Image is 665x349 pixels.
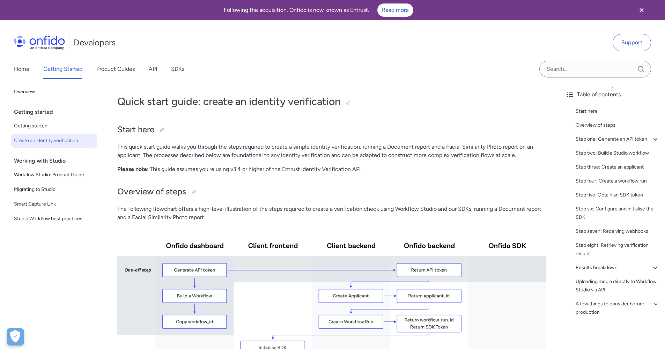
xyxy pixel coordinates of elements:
[117,143,546,159] p: This quick start guide walks you through the steps required to create a simple identity verificat...
[7,328,24,346] button: Open Preferences
[576,121,659,129] a: Overview of steps
[14,215,95,223] span: Studio Workflow best practices
[117,124,546,136] h2: Start here
[576,263,659,272] a: Results breakdown
[576,163,659,171] a: Step three: Create an applicant
[637,6,646,14] svg: Close banner
[576,135,659,143] a: Step one: Generate an API token
[576,241,659,258] a: Step eight: Retrieving verification results
[576,191,659,199] a: Step five: Obtain an SDK token
[11,183,97,196] a: Migrating to Studio
[117,95,546,109] h1: Quick start guide: create an identity verification
[576,227,659,236] a: Step seven: Receiving webhooks
[11,168,97,182] a: Workflow Studio: Product Guide
[96,59,135,79] a: Product Guides
[14,154,100,168] div: Working with Studio
[11,134,97,148] a: Create an identity verification
[576,149,659,157] a: Step two: Build a Studio workflow
[566,90,659,99] div: Table of contents
[14,171,95,179] span: Workflow Studio: Product Guide
[117,165,546,173] p: : This guide assumes you're using v3.4 or higher of the Entrust Identity Verification API.
[149,59,157,79] a: API
[11,85,97,99] a: Overview
[11,197,97,211] a: Smart Capture Link
[14,36,65,50] img: Onfido Logo
[539,61,651,77] input: Onfido search input field
[576,300,659,317] a: A few things to consider before production
[117,166,147,172] strong: Please note
[377,3,413,17] a: Read more
[576,205,659,222] a: Step six: Configure and initialise the SDK
[14,136,95,145] span: Create an identity verification
[117,205,546,222] p: The following flowchart offers a high-level illustration of the steps required to create a verifi...
[14,122,95,130] span: Getting started
[576,277,659,294] a: Uploading media directly to Workflow Studio via API
[7,328,24,346] div: Cookie Preferences
[14,88,95,96] span: Overview
[43,59,82,79] a: Getting Started
[629,1,655,19] button: Close banner
[14,59,29,79] a: Home
[576,107,659,116] a: Start here
[11,212,97,226] a: Studio Workflow best practices
[11,119,97,133] a: Getting started
[576,177,659,185] a: Step four: Create a workflow run
[14,105,100,119] div: Getting started
[74,37,116,48] h1: Developers
[14,200,95,208] span: Smart Capture Link
[171,59,184,79] a: SDKs
[8,3,629,17] div: Following the acquisition, Onfido is now known as Entrust.
[117,186,546,198] h2: Overview of steps
[613,34,651,51] a: Support
[14,185,95,194] span: Migrating to Studio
